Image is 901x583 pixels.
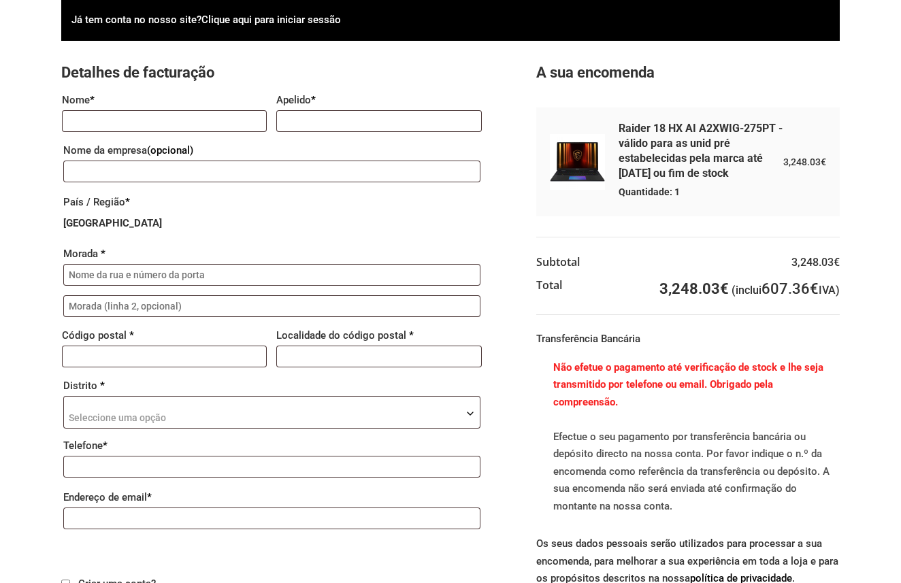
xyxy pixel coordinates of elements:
[546,359,830,516] p: Efectue o seu pagamento por transferência bancária ou depósito directo na nossa conta. Por favor ...
[63,264,480,286] input: Nome da rua e número da porta
[536,333,640,345] label: Transferência Bancária
[720,280,729,297] span: €
[791,256,840,269] bdi: 3,248.03
[63,396,480,429] span: Distrito
[810,280,819,297] span: €
[276,90,481,110] label: Apelido
[63,435,480,456] label: Telefone
[761,280,819,297] span: 607.36
[834,256,840,269] span: €
[536,274,562,301] th: Total
[61,61,482,84] h3: Detalhes de facturação
[201,12,341,28] a: Clique aqui para iniciar sessão
[69,412,166,423] span: Seleccione uma opção
[63,295,480,317] input: Morada (linha 2, opcional)
[63,140,480,161] label: Nome da empresa
[619,122,783,180] a: Raider 18 HX AI A2XWIG-275PT - válido para as unid pré estabelecidas pela marca até [DATE] ou fim...
[276,325,481,346] label: Localidade do código postal
[659,280,729,297] bdi: 3,248.03
[63,487,480,507] label: Endereço de email
[732,284,840,297] small: (inclui IVA)
[63,376,480,396] label: Distrito
[783,156,826,167] bdi: 3,248.03
[147,144,193,156] span: (opcional)
[619,181,783,203] span: Quantidade: 1
[536,251,580,274] th: Subtotal
[550,134,605,189] img: OVM3LTE4MjQ2Mi0yNzU=.jpg
[63,192,480,212] label: País / Região
[63,244,480,264] label: Morada
[63,217,162,229] strong: [GEOGRAPHIC_DATA]
[821,156,826,167] span: €
[536,61,840,84] h3: A sua encomenda
[62,90,267,110] label: Nome
[62,325,267,346] label: Código postal
[553,361,823,408] b: Não efetue o pagamento até verificação de stock e lhe seja transmitido por telefone ou email. Obr...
